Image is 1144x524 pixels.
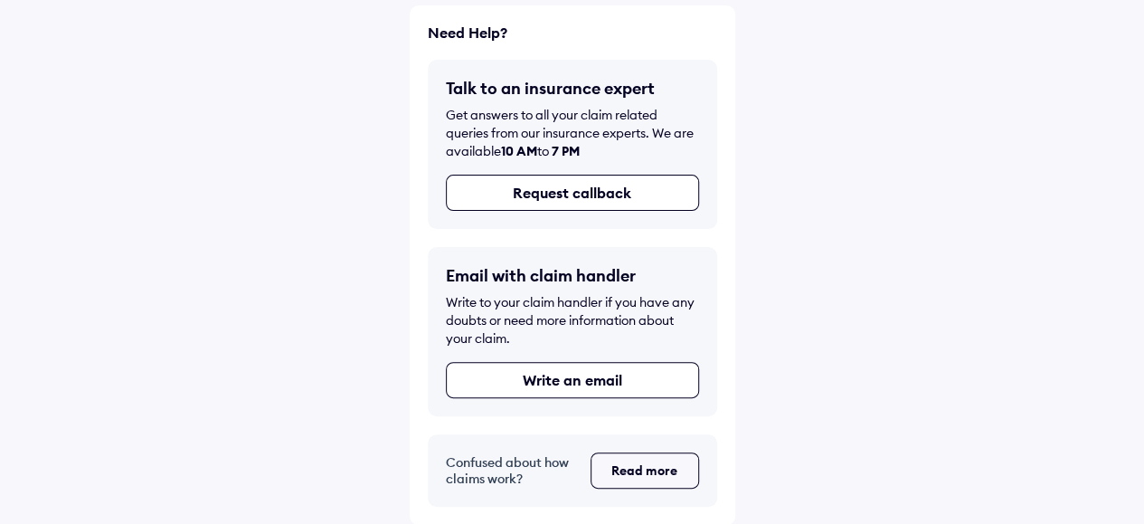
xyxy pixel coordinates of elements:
[552,143,580,159] span: 7 PM
[446,362,699,398] button: Write an email
[446,265,699,286] h5: Email with claim handler
[446,293,699,348] div: Write to your claim handler if you have any doubts or need more information about your claim.
[446,78,699,99] h5: Talk to an insurance expert
[446,454,576,487] h5: Confused about how claims work?
[446,106,699,160] div: Get answers to all your claim related queries from our insurance experts. We are available to
[591,453,699,489] button: Read more
[501,143,537,159] span: 10 AM
[428,24,717,42] h6: Need Help?
[446,175,699,211] button: Request callback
